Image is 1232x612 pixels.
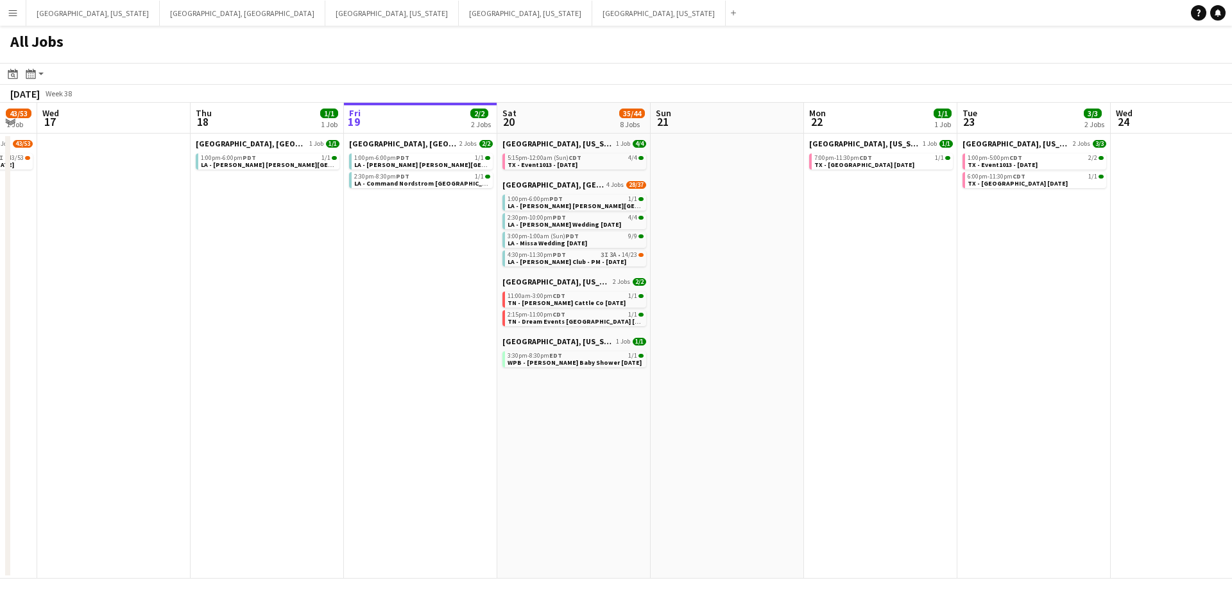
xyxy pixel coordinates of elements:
button: [GEOGRAPHIC_DATA], [US_STATE] [325,1,459,26]
button: [GEOGRAPHIC_DATA], [US_STATE] [26,1,160,26]
button: [GEOGRAPHIC_DATA], [GEOGRAPHIC_DATA] [160,1,325,26]
button: [GEOGRAPHIC_DATA], [US_STATE] [459,1,592,26]
button: [GEOGRAPHIC_DATA], [US_STATE] [592,1,726,26]
span: Week 38 [42,89,74,98]
div: [DATE] [10,87,40,100]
